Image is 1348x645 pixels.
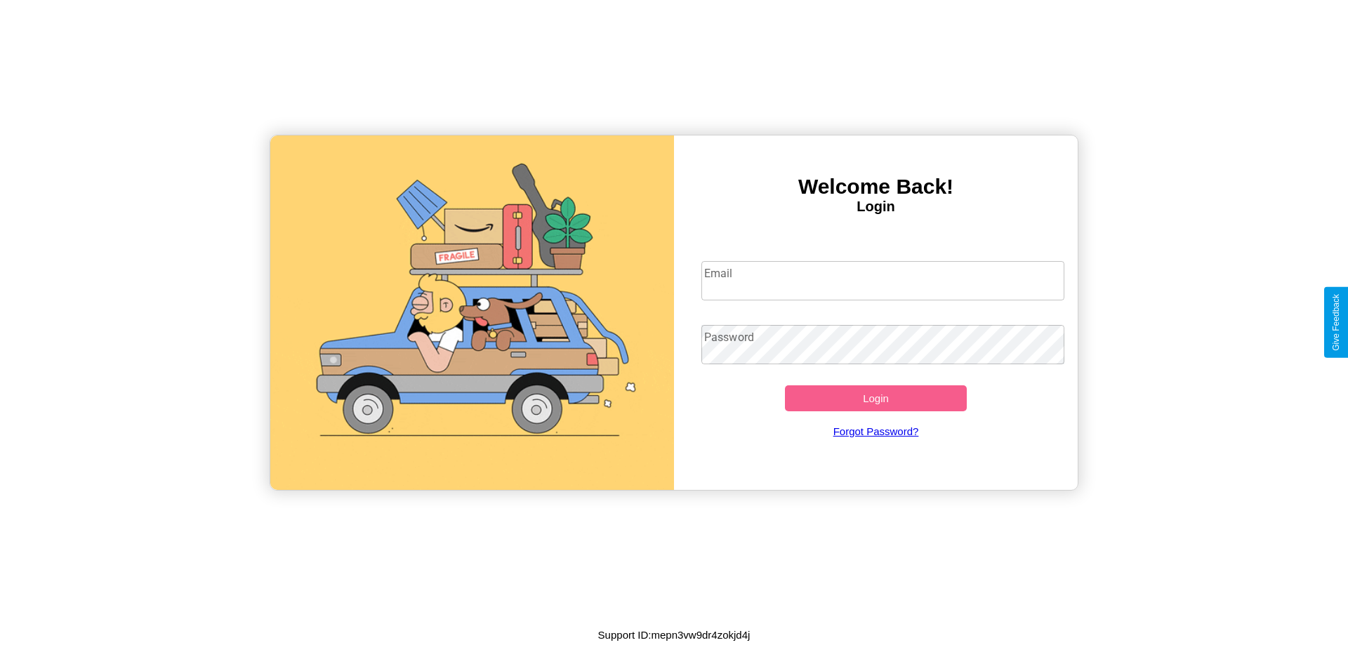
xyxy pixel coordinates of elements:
[785,385,967,411] button: Login
[674,175,1078,199] h3: Welcome Back!
[1331,294,1341,351] div: Give Feedback
[694,411,1058,451] a: Forgot Password?
[674,199,1078,215] h4: Login
[270,135,674,490] img: gif
[598,625,751,644] p: Support ID: mepn3vw9dr4zokjd4j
